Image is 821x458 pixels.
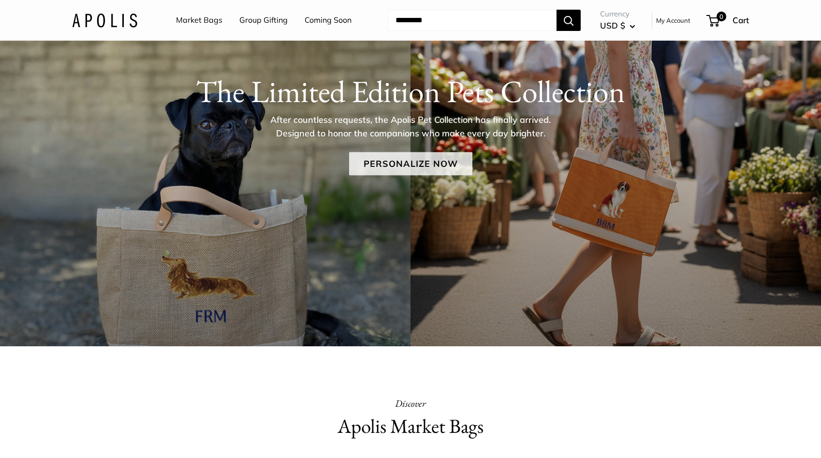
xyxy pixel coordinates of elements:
h2: Apolis Market Bags [241,412,580,441]
a: Coming Soon [305,13,352,28]
a: Personalize Now [349,152,472,176]
a: My Account [656,15,690,26]
p: Discover [241,395,580,412]
span: USD $ [600,20,625,30]
button: USD $ [600,18,635,33]
p: After countless requests, the Apolis Pet Collection has finally arrived. Designed to honor the co... [253,113,568,140]
a: 0 Cart [707,13,749,28]
span: Cart [733,15,749,25]
img: Apolis [72,13,137,27]
button: Search [557,10,581,31]
a: Market Bags [176,13,222,28]
input: Search... [388,10,557,31]
span: 0 [717,12,726,21]
span: Currency [600,7,635,21]
a: Group Gifting [239,13,288,28]
h1: The Limited Edition Pets Collection [72,73,749,110]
